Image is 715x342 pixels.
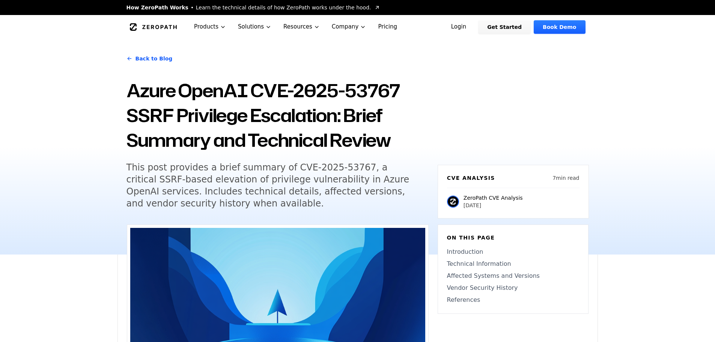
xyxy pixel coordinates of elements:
[126,4,188,11] span: How ZeroPath Works
[232,15,277,39] button: Solutions
[277,15,326,39] button: Resources
[447,234,579,241] h6: On this page
[117,15,598,39] nav: Global
[447,295,579,304] a: References
[196,4,371,11] span: Learn the technical details of how ZeroPath works under the hood.
[478,20,531,34] a: Get Started
[447,196,459,208] img: ZeroPath CVE Analysis
[552,174,579,182] p: 7 min read
[447,247,579,256] a: Introduction
[447,259,579,268] a: Technical Information
[464,194,523,202] p: ZeroPath CVE Analysis
[447,271,579,280] a: Affected Systems and Versions
[447,283,579,292] a: Vendor Security History
[534,20,585,34] a: Book Demo
[126,48,173,69] a: Back to Blog
[326,15,372,39] button: Company
[372,15,403,39] a: Pricing
[464,202,523,209] p: [DATE]
[126,4,380,11] a: How ZeroPath WorksLearn the technical details of how ZeroPath works under the hood.
[447,174,495,182] h6: CVE Analysis
[442,20,476,34] a: Login
[126,78,429,152] h1: Azure OpenAI CVE-2025-53767 SSRF Privilege Escalation: Brief Summary and Technical Review
[188,15,232,39] button: Products
[126,161,415,209] h5: This post provides a brief summary of CVE-2025-53767, a critical SSRF-based elevation of privileg...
